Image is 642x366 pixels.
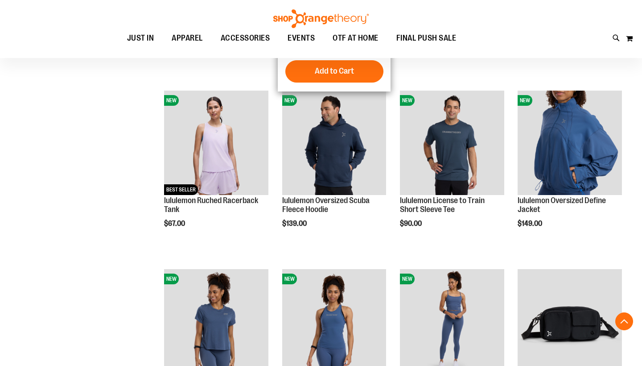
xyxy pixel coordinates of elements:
[282,91,387,195] img: lululemon Oversized Scuba Fleece Hoodie
[221,28,270,48] span: ACCESSORIES
[282,196,370,214] a: lululemon Oversized Scuba Fleece Hoodie
[400,220,423,228] span: $90.00
[160,86,273,250] div: product
[282,91,387,196] a: lululemon Oversized Scuba Fleece HoodieNEW
[163,28,212,48] a: APPAREL
[518,91,622,196] a: lululemon Oversized Define JacketNEW
[518,220,543,228] span: $149.00
[212,28,279,49] a: ACCESSORIES
[333,28,379,48] span: OTF AT HOME
[513,86,626,250] div: product
[172,28,203,48] span: APPAREL
[164,184,198,195] span: BEST SELLER
[288,28,315,48] span: EVENTS
[282,95,297,106] span: NEW
[118,28,163,49] a: JUST IN
[387,28,465,49] a: FINAL PUSH SALE
[518,196,606,214] a: lululemon Oversized Define Jacket
[400,95,415,106] span: NEW
[615,312,633,330] button: Back To Top
[278,86,391,250] div: product
[164,196,258,214] a: lululemon Ruched Racerback Tank
[518,91,622,195] img: lululemon Oversized Define Jacket
[315,66,354,76] span: Add to Cart
[282,220,308,228] span: $139.00
[396,28,457,48] span: FINAL PUSH SALE
[324,28,387,49] a: OTF AT HOME
[400,196,485,214] a: lululemon License to Train Short Sleeve Tee
[164,91,268,196] a: lululemon Ruched Racerback TankNEWBEST SELLER
[164,95,179,106] span: NEW
[272,9,370,28] img: Shop Orangetheory
[282,274,297,284] span: NEW
[395,86,509,250] div: product
[285,60,383,83] button: Add to Cart
[400,91,504,195] img: lululemon License to Train Short Sleeve Tee
[518,95,532,106] span: NEW
[164,220,186,228] span: $67.00
[400,274,415,284] span: NEW
[127,28,154,48] span: JUST IN
[164,274,179,284] span: NEW
[164,91,268,195] img: lululemon Ruched Racerback Tank
[279,28,324,49] a: EVENTS
[400,91,504,196] a: lululemon License to Train Short Sleeve TeeNEW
